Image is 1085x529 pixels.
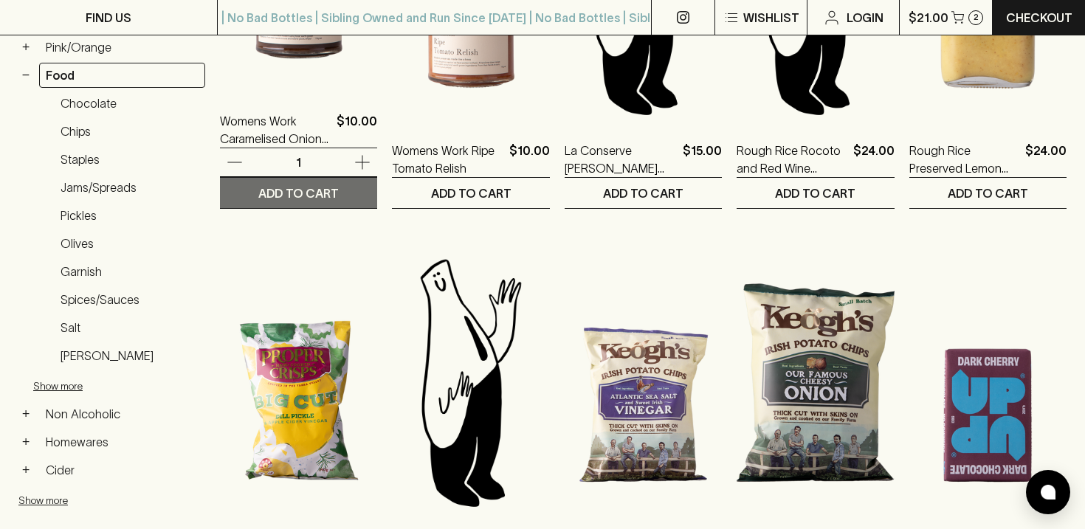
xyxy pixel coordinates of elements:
[775,184,855,202] p: ADD TO CART
[281,154,317,170] p: 1
[220,112,331,148] a: Womens Work Caramelised Onion Relish
[737,253,894,511] img: Keoghs Cheesy Onion Chips 125g
[909,9,948,27] p: $21.00
[258,184,339,202] p: ADD TO CART
[18,407,33,421] button: +
[392,178,549,208] button: ADD TO CART
[39,35,205,60] a: Pink/Orange
[565,253,722,511] img: Keoghs Atlantic Sea Salt & Sweet Irish Vinegar Chips 125g
[54,175,205,200] a: Jams/Spreads
[431,184,512,202] p: ADD TO CART
[39,429,205,454] a: Homewares
[220,253,377,511] img: Proper Big Cut Dill Pickle
[39,63,205,88] a: Food
[18,68,33,83] button: −
[603,184,683,202] p: ADD TO CART
[737,178,894,208] button: ADD TO CART
[33,371,227,401] button: Show more
[18,463,33,477] button: +
[565,178,722,208] button: ADD TO CART
[86,9,131,27] p: FIND US
[54,147,205,172] a: Staples
[909,178,1067,208] button: ADD TO CART
[909,142,1019,177] a: Rough Rice Preserved Lemon Salsa 200ml
[54,231,205,256] a: Olives
[54,203,205,228] a: Pickles
[509,142,550,177] p: $10.00
[847,9,883,27] p: Login
[18,485,212,516] button: Show more
[39,401,205,426] a: Non Alcoholic
[18,435,33,449] button: +
[853,142,895,177] p: $24.00
[392,253,549,511] img: Blackhearts & Sparrows Man
[974,13,979,21] p: 2
[54,315,205,340] a: Salt
[54,343,205,368] a: [PERSON_NAME]
[565,142,677,177] a: La Conserve [PERSON_NAME] Whole Cerignola Olives 540g
[1025,142,1067,177] p: $24.00
[54,287,205,312] a: Spices/Sauces
[220,178,377,208] button: ADD TO CART
[39,457,205,483] a: Cider
[948,184,1028,202] p: ADD TO CART
[54,119,205,144] a: Chips
[18,40,33,55] button: +
[54,91,205,116] a: Chocolate
[743,9,799,27] p: Wishlist
[337,112,377,148] p: $10.00
[909,253,1067,511] img: Up Dark Cherry Chocolate 130g
[1006,9,1072,27] p: Checkout
[54,259,205,284] a: Garnish
[1041,485,1055,499] img: bubble-icon
[737,142,847,177] a: Rough Rice Rocoto and Red Wine Vinegar 200ml
[392,142,503,177] a: Womens Work Ripe Tomato Relish
[683,142,722,177] p: $15.00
